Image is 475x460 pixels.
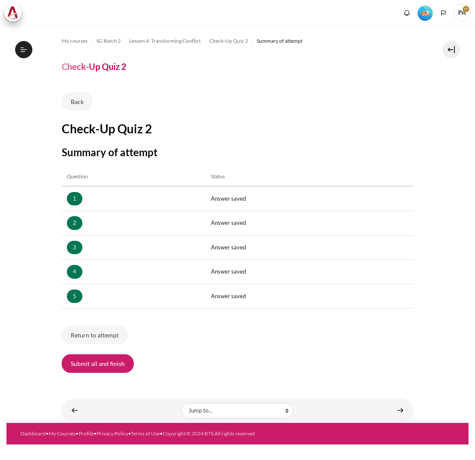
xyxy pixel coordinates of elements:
a: Lesson 4: Transforming Conflict [129,36,201,46]
a: Level #2 [414,5,436,21]
button: Submit all and finish [62,354,134,372]
h3: Summary of attempt [62,145,414,159]
nav: Navigation bar [62,34,414,48]
button: Languages [437,6,450,19]
td: Answer saved [206,186,413,211]
a: User menu [453,4,471,22]
a: ◄ Early Birds vs. Night Owls (Macro's Story) [66,402,83,419]
span: PA [453,4,471,22]
a: Check-Up Quiz 2 [209,36,248,46]
a: Back [62,92,93,110]
span: Check-Up Quiz 2 [209,37,248,45]
div: • • • • • [20,430,256,438]
a: Lesson 4 STAR Application ► [392,402,409,419]
a: Architeck Architeck [4,4,26,22]
a: SG Batch 2 [96,36,121,46]
h4: Check-Up Quiz 2 [62,61,126,72]
a: Profile [79,430,94,437]
td: Answer saved [206,211,413,236]
th: Status [206,167,413,186]
div: Show notification window with no new notifications [400,6,413,19]
span: My courses [62,37,88,45]
img: Architeck [7,6,19,19]
button: Return to attempt [62,326,128,344]
span: Lesson 4: Transforming Conflict [129,37,201,45]
a: 3 [67,241,82,255]
a: Dashboard [20,430,46,437]
a: Terms of Use [131,430,160,437]
th: Question [62,167,206,186]
h2: Check-Up Quiz 2 [62,121,414,136]
td: Answer saved [206,235,413,260]
a: Privacy Policy [97,430,128,437]
a: My Courses [49,430,75,437]
section: Content [6,25,469,423]
a: Copyright © 2024 BTS All rights reserved [163,430,255,437]
a: 5 [67,290,82,303]
span: Summary of attempt [257,37,302,45]
a: 1 [67,192,82,206]
span: SG Batch 2 [96,37,121,45]
td: Answer saved [206,260,413,284]
a: 2 [67,216,82,230]
img: Level #2 [418,6,433,21]
div: Level #2 [418,5,433,21]
a: 4 [67,265,82,279]
a: My courses [62,36,88,46]
td: Answer saved [206,284,413,309]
